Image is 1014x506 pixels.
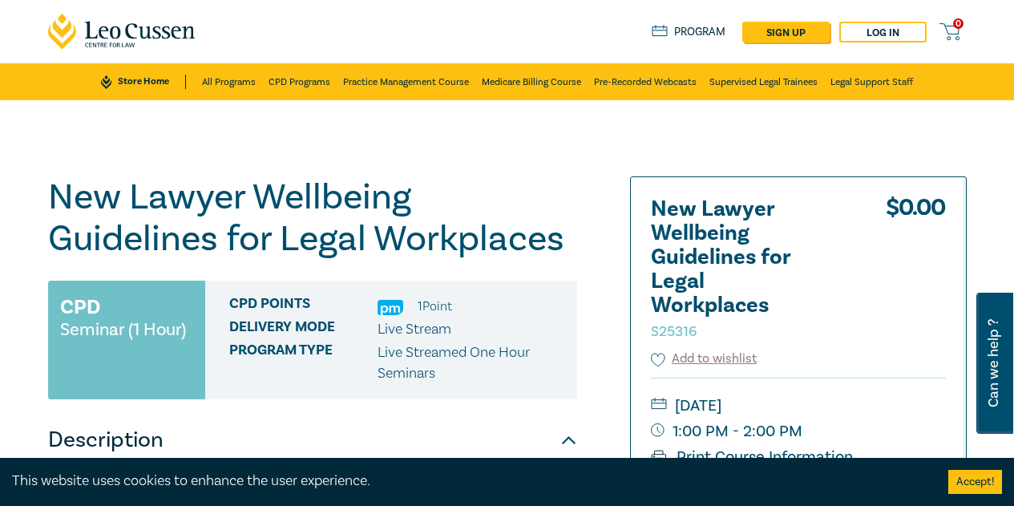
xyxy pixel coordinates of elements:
div: $ 0.00 [886,197,946,350]
li: 1 Point [418,296,452,317]
a: Legal Support Staff [830,63,913,100]
button: Add to wishlist [651,350,757,368]
span: Live Stream [378,320,451,338]
small: 1:00 PM - 2:00 PM [651,419,946,444]
span: CPD Points [229,296,378,317]
a: Print Course Information [651,447,854,468]
h1: New Lawyer Wellbeing Guidelines for Legal Workplaces [48,176,577,260]
span: Can we help ? [986,302,1001,424]
small: S25316 [651,322,697,341]
span: 0 [953,18,964,29]
h2: New Lawyer Wellbeing Guidelines for Legal Workplaces [651,197,827,342]
a: CPD Programs [269,63,330,100]
a: Pre-Recorded Webcasts [594,63,697,100]
a: sign up [742,22,830,43]
button: Description [48,416,577,464]
small: Seminar (1 Hour) [60,322,186,338]
span: Delivery Mode [229,319,378,340]
a: Log in [839,22,927,43]
a: Store Home [101,75,185,89]
p: Live Streamed One Hour Seminars [378,342,565,384]
div: This website uses cookies to enhance the user experience. [12,471,924,492]
h3: CPD [60,293,100,322]
small: [DATE] [651,393,946,419]
img: Practice Management & Business Skills [378,300,403,315]
button: Accept cookies [948,470,1002,494]
a: Practice Management Course [343,63,469,100]
a: Medicare Billing Course [482,63,581,100]
a: Supervised Legal Trainees [709,63,818,100]
a: Program [652,25,726,39]
a: All Programs [202,63,256,100]
span: Program type [229,342,378,384]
